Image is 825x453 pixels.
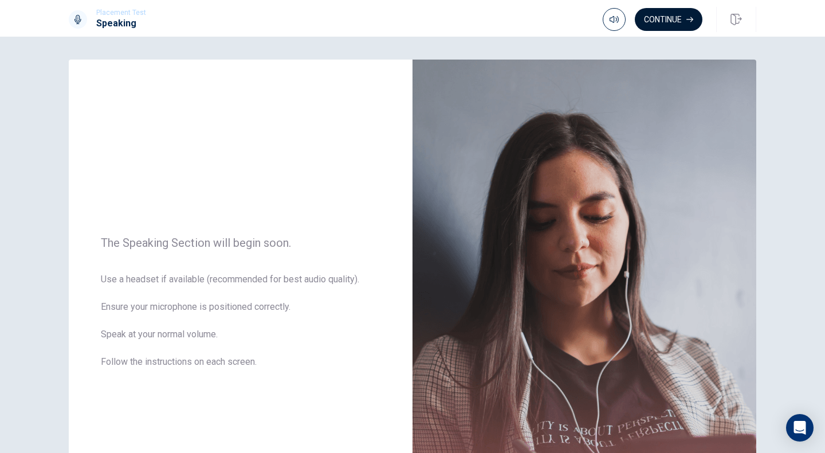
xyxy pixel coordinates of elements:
span: Placement Test [96,9,146,17]
h1: Speaking [96,17,146,30]
button: Continue [635,8,702,31]
span: Use a headset if available (recommended for best audio quality). Ensure your microphone is positi... [101,273,380,383]
span: The Speaking Section will begin soon. [101,236,380,250]
div: Open Intercom Messenger [786,414,814,442]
